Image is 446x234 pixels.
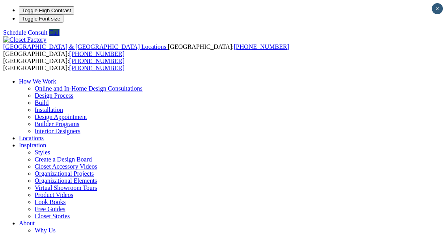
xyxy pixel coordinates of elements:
a: Closet Accessory Videos [35,163,97,170]
a: [PHONE_NUMBER] [234,43,289,50]
a: Build [35,99,49,106]
a: Closet Stories [35,213,70,219]
a: Online and In-Home Design Consultations [35,85,143,92]
a: Call [49,29,59,36]
span: Toggle High Contrast [22,7,71,13]
a: About [19,220,35,227]
a: Virtual Showroom Tours [35,184,97,191]
a: [GEOGRAPHIC_DATA] & [GEOGRAPHIC_DATA] Locations [3,43,168,50]
a: Free Guides [35,206,65,212]
a: Design Appointment [35,113,87,120]
a: Inspiration [19,142,46,149]
a: Installation [35,106,63,113]
a: [PHONE_NUMBER] [69,58,125,64]
a: [PHONE_NUMBER] [69,50,125,57]
a: [PHONE_NUMBER] [69,65,125,71]
button: Toggle Font size [19,15,63,23]
a: Design Process [35,92,73,99]
button: Toggle High Contrast [19,6,74,15]
a: Why Us [35,227,56,234]
span: Toggle Font size [22,16,60,22]
a: Interior Designers [35,128,80,134]
a: Product Videos [35,191,73,198]
a: Locations [19,135,44,141]
span: [GEOGRAPHIC_DATA]: [GEOGRAPHIC_DATA]: [3,43,289,57]
a: Organizational Elements [35,177,97,184]
a: Look Books [35,199,66,205]
span: [GEOGRAPHIC_DATA]: [GEOGRAPHIC_DATA]: [3,58,125,71]
button: Close [432,3,443,14]
span: [GEOGRAPHIC_DATA] & [GEOGRAPHIC_DATA] Locations [3,43,166,50]
a: Styles [35,149,50,156]
a: Create a Design Board [35,156,92,163]
a: How We Work [19,78,56,85]
a: Builder Programs [35,121,79,127]
a: Schedule Consult [3,29,47,36]
img: Closet Factory [3,36,46,43]
a: Organizational Projects [35,170,94,177]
